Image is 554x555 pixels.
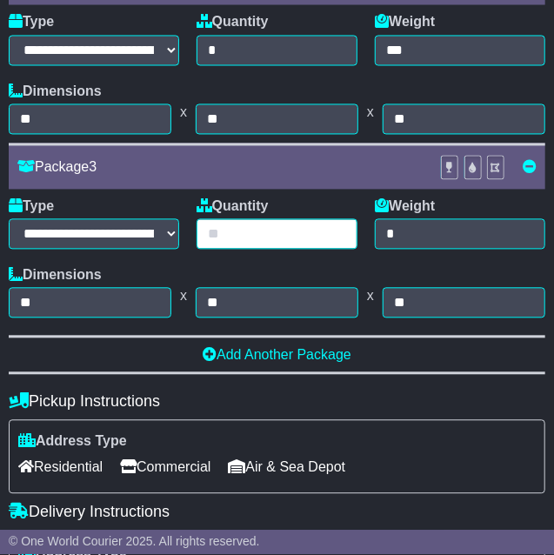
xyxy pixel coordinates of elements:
[89,160,97,175] span: 3
[9,504,545,522] h4: Delivery Instructions
[358,104,383,121] span: x
[9,84,102,100] label: Dimensions
[197,198,269,215] label: Quantity
[18,433,127,450] label: Address Type
[523,160,537,175] a: Remove this item
[171,288,196,304] span: x
[358,288,383,304] span: x
[18,454,103,481] span: Residential
[171,104,196,121] span: x
[229,454,346,481] span: Air & Sea Depot
[197,14,269,30] label: Quantity
[9,535,260,549] span: © One World Courier 2025. All rights reserved.
[9,393,545,411] h4: Pickup Instructions
[120,454,210,481] span: Commercial
[9,159,431,176] div: Package
[9,14,54,30] label: Type
[203,348,351,363] a: Add Another Package
[9,198,54,215] label: Type
[375,14,435,30] label: Weight
[9,267,102,284] label: Dimensions
[375,198,435,215] label: Weight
